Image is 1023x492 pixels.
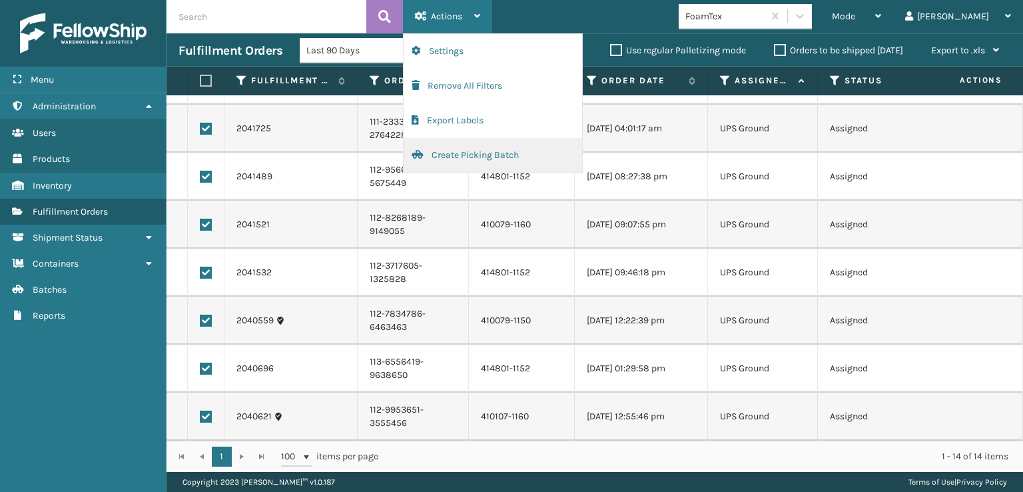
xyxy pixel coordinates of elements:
[358,345,469,393] td: 113-6556419-9638650
[481,411,529,422] a: 410107-1160
[404,103,582,138] button: Export Labels
[236,170,272,183] a: 2041489
[358,153,469,201] td: 112-9566606-5675449
[610,45,746,56] label: Use regular Palletizing mode
[708,153,818,201] td: UPS Ground
[818,201,951,249] td: Assigned
[575,249,708,297] td: [DATE] 09:46:18 pm
[481,315,531,326] a: 410079-1150
[236,410,272,423] a: 2040621
[358,201,469,249] td: 112-8268189-9149055
[404,34,582,69] button: Settings
[33,180,72,191] span: Inventory
[575,345,708,393] td: [DATE] 01:29:58 pm
[236,314,274,327] a: 2040559
[33,232,103,243] span: Shipment Status
[236,122,271,135] a: 2041725
[33,310,65,321] span: Reports
[481,363,530,374] a: 414801-1152
[708,345,818,393] td: UPS Ground
[735,75,792,87] label: Assigned Carrier Service
[575,393,708,441] td: [DATE] 12:55:46 pm
[774,45,903,56] label: Orders to be shipped [DATE]
[358,393,469,441] td: 112-9953651-3555456
[708,393,818,441] td: UPS Ground
[481,267,530,278] a: 414801-1152
[575,201,708,249] td: [DATE] 09:07:55 pm
[20,13,147,53] img: logo
[818,153,951,201] td: Assigned
[431,11,462,22] span: Actions
[908,477,954,487] a: Terms of Use
[236,362,274,375] a: 2040696
[358,249,469,297] td: 112-3717605-1325828
[601,75,682,87] label: Order Date
[708,297,818,345] td: UPS Ground
[575,105,708,153] td: [DATE] 04:01:17 am
[236,266,272,279] a: 2041532
[575,297,708,345] td: [DATE] 12:22:39 pm
[306,43,410,57] div: Last 90 Days
[845,75,925,87] label: Status
[685,9,765,23] div: FoamTex
[818,345,951,393] td: Assigned
[182,472,335,492] p: Copyright 2023 [PERSON_NAME]™ v 1.0.187
[404,138,582,173] button: Create Picking Batch
[404,69,582,103] button: Remove All Filters
[33,258,79,269] span: Containers
[918,69,1010,91] span: Actions
[281,447,378,467] span: items per page
[33,284,67,295] span: Batches
[818,249,951,297] td: Assigned
[251,75,332,87] label: Fulfillment Order Id
[178,43,282,59] h3: Fulfillment Orders
[818,105,951,153] td: Assigned
[908,472,1007,492] div: |
[281,450,301,463] span: 100
[708,105,818,153] td: UPS Ground
[33,127,56,139] span: Users
[358,105,469,153] td: 111-2333974-2764228
[212,447,232,467] a: 1
[33,153,70,165] span: Products
[832,11,855,22] span: Mode
[818,297,951,345] td: Assigned
[708,249,818,297] td: UPS Ground
[236,218,270,231] a: 2041521
[33,206,108,217] span: Fulfillment Orders
[818,393,951,441] td: Assigned
[384,75,443,87] label: Order Number
[397,450,1008,463] div: 1 - 14 of 14 items
[956,477,1007,487] a: Privacy Policy
[931,45,985,56] span: Export to .xls
[708,201,818,249] td: UPS Ground
[31,74,54,85] span: Menu
[358,297,469,345] td: 112-7834786-6463463
[481,171,530,182] a: 414801-1152
[481,219,531,230] a: 410079-1160
[575,153,708,201] td: [DATE] 08:27:38 pm
[33,101,96,112] span: Administration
